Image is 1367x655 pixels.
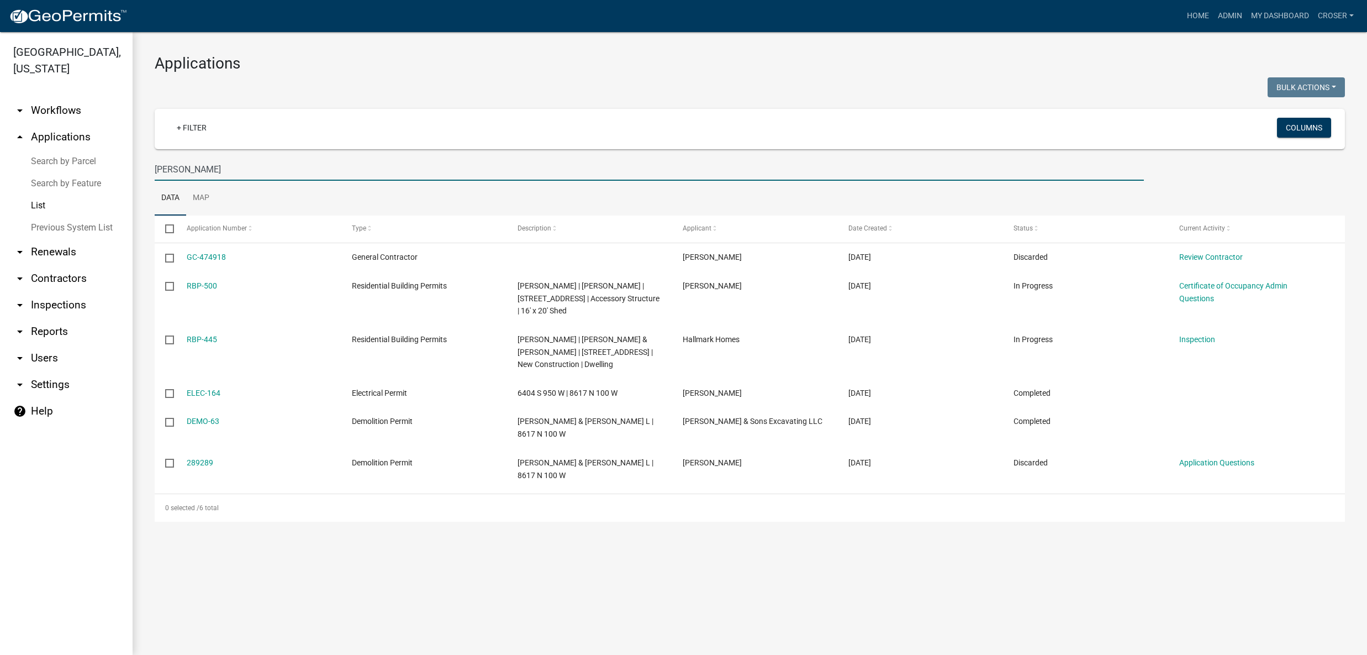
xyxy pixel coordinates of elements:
a: Admin [1213,6,1247,27]
span: Completed [1014,389,1051,397]
datatable-header-cell: Type [341,216,507,242]
i: arrow_drop_down [13,272,27,285]
span: Demolition Permit [352,458,413,467]
datatable-header-cell: Application Number [176,216,341,242]
i: arrow_drop_down [13,378,27,391]
span: 12/18/2024 [848,417,871,426]
span: Residential Building Permits [352,335,447,344]
h3: Applications [155,54,1345,73]
a: Data [155,181,186,216]
span: Burdine, William H & Tracy L | 8617 N 100 W [518,417,653,438]
i: arrow_drop_down [13,104,27,117]
span: 09/08/2025 [848,253,871,261]
span: Type [352,224,366,232]
a: GC-474918 [187,253,226,261]
i: arrow_drop_down [13,352,27,365]
input: Search for applications [155,158,1144,181]
a: My Dashboard [1247,6,1313,27]
span: Residential Building Permits [352,281,447,290]
a: Certificate of Occupancy Admin Questions [1179,281,1287,303]
span: In Progress [1014,335,1053,344]
span: Status [1014,224,1033,232]
span: 6404 S 950 W | 8617 N 100 W [518,389,617,397]
i: arrow_drop_down [13,245,27,259]
span: 09/05/2025 [848,281,871,290]
span: Discarded [1014,253,1048,261]
span: Demolition Permit [352,417,413,426]
datatable-header-cell: Applicant [672,216,838,242]
span: 05/27/2025 [848,389,871,397]
a: Map [186,181,216,216]
span: Applicant [683,224,711,232]
span: Description [518,224,551,232]
datatable-header-cell: Status [1003,216,1169,242]
datatable-header-cell: Date Created [837,216,1003,242]
span: William Burdine [683,281,742,290]
span: Date Created [848,224,887,232]
span: Burdine, William H & Tracy L | 8617 N 100 W [518,458,653,480]
span: General Contractor [352,253,418,261]
span: William Burdine [683,389,742,397]
a: 289289 [187,458,213,467]
span: 06/03/2025 [848,335,871,344]
span: Current Activity [1179,224,1225,232]
span: William Burdine | William Burdine | 8617 N 100 W Denver, IN 46926 | Accessory Structure | 16' x 2... [518,281,659,316]
datatable-header-cell: Select [155,216,176,242]
a: Application Questions [1179,458,1254,467]
i: arrow_drop_up [13,130,27,144]
span: Discarded [1014,458,1048,467]
i: arrow_drop_down [13,325,27,338]
datatable-header-cell: Description [506,216,672,242]
span: Hallmark Homes [683,335,740,344]
span: Electrical Permit [352,389,407,397]
datatable-header-cell: Current Activity [1168,216,1334,242]
a: croser [1313,6,1358,27]
i: help [13,405,27,418]
span: 07/24/2024 [848,458,871,467]
a: Inspection [1179,335,1215,344]
span: In Progress [1014,281,1053,290]
a: Home [1183,6,1213,27]
a: ELEC-164 [187,389,220,397]
span: 0 selected / [165,504,199,512]
span: Lynn Madden | William & Tracy Burdine | 8617 N 100 W Denver, IN 46926 | New Construction | Dwelling [518,335,653,369]
a: RBP-445 [187,335,217,344]
span: William Burdine [683,458,742,467]
a: RBP-500 [187,281,217,290]
span: Application Number [187,224,247,232]
a: + Filter [168,118,215,138]
i: arrow_drop_down [13,298,27,312]
span: Dennis & Sons Excavating LLC [683,417,822,426]
button: Bulk Actions [1268,77,1345,97]
a: Review Contractor [1179,253,1243,261]
button: Columns [1277,118,1331,138]
span: Completed [1014,417,1051,426]
a: DEMO-63 [187,417,219,426]
div: 6 total [155,494,1345,522]
span: William Burdine [683,253,742,261]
